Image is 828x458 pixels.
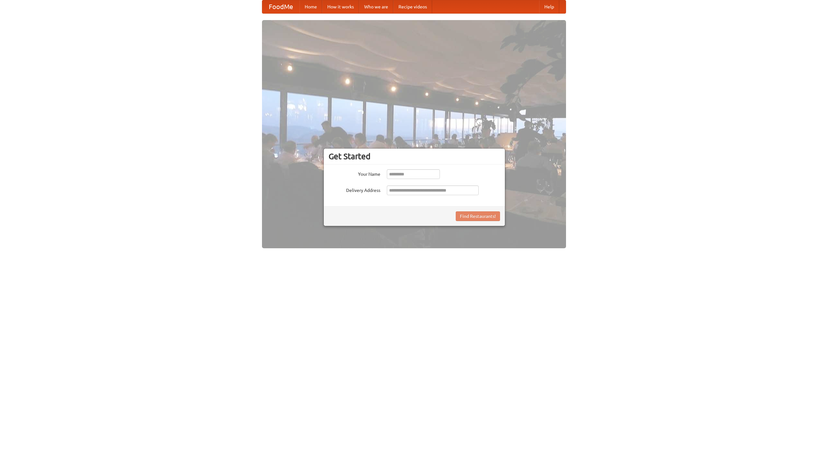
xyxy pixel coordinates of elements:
a: Home [300,0,322,13]
a: FoodMe [262,0,300,13]
h3: Get Started [329,151,500,161]
a: Help [539,0,559,13]
label: Delivery Address [329,185,380,194]
a: Who we are [359,0,393,13]
a: Recipe videos [393,0,432,13]
label: Your Name [329,169,380,177]
button: Find Restaurants! [456,211,500,221]
a: How it works [322,0,359,13]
